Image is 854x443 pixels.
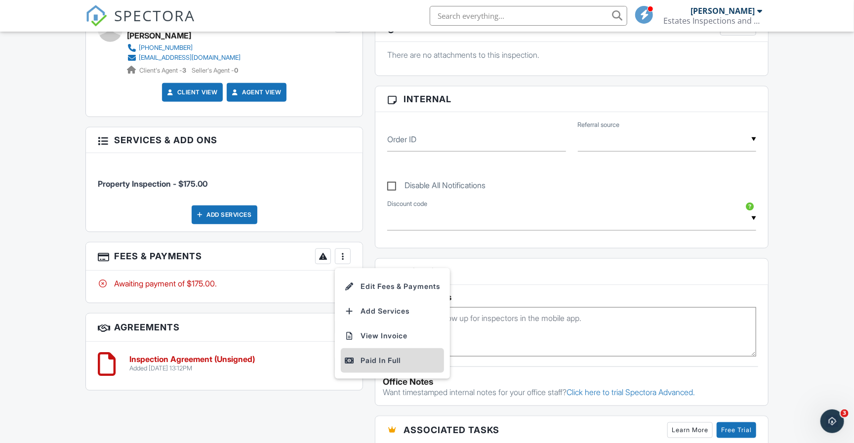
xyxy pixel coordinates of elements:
[387,181,486,193] label: Disable All Notifications
[430,6,627,26] input: Search everything...
[663,16,762,26] div: Estates Inspections and Valuations
[127,53,241,63] a: [EMAIL_ADDRESS][DOMAIN_NAME]
[387,200,427,208] label: Discount code
[86,314,363,342] h3: Agreements
[383,377,761,387] div: Office Notes
[182,67,186,74] strong: 3
[820,409,844,433] iframe: Intercom live chat
[86,127,363,153] h3: Services & Add ons
[667,422,713,438] a: Learn More
[129,355,255,364] h6: Inspection Agreement (Unsigned)
[841,409,849,417] span: 3
[387,134,416,145] label: Order ID
[717,422,756,438] a: Free Trial
[192,67,238,74] span: Seller's Agent -
[192,205,257,224] div: Add Services
[165,87,218,97] a: Client View
[404,423,499,437] span: Associated Tasks
[375,86,768,112] h3: Internal
[139,44,193,52] div: [PHONE_NUMBER]
[85,5,107,27] img: The Best Home Inspection Software - Spectora
[578,121,620,129] label: Referral source
[127,43,241,53] a: [PHONE_NUMBER]
[691,6,755,16] div: [PERSON_NAME]
[234,67,238,74] strong: 0
[387,49,756,60] p: There are no attachments to this inspection.
[139,67,188,74] span: Client's Agent -
[98,161,351,197] li: Service: Property Inspection
[114,5,195,26] span: SPECTORA
[139,54,241,62] div: [EMAIL_ADDRESS][DOMAIN_NAME]
[98,179,207,189] span: Property Inspection - $175.00
[230,87,281,97] a: Agent View
[129,364,255,372] div: Added [DATE] 13:12PM
[567,387,695,397] a: Click here to trial Spectora Advanced.
[86,242,363,271] h3: Fees & Payments
[387,292,756,302] h5: Inspector Notes
[129,355,255,372] a: Inspection Agreement (Unsigned) Added [DATE] 13:12PM
[375,259,768,284] h3: Notes
[383,387,761,398] p: Want timestamped internal notes for your office staff?
[85,13,195,34] a: SPECTORA
[98,278,351,289] div: Awaiting payment of $175.00.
